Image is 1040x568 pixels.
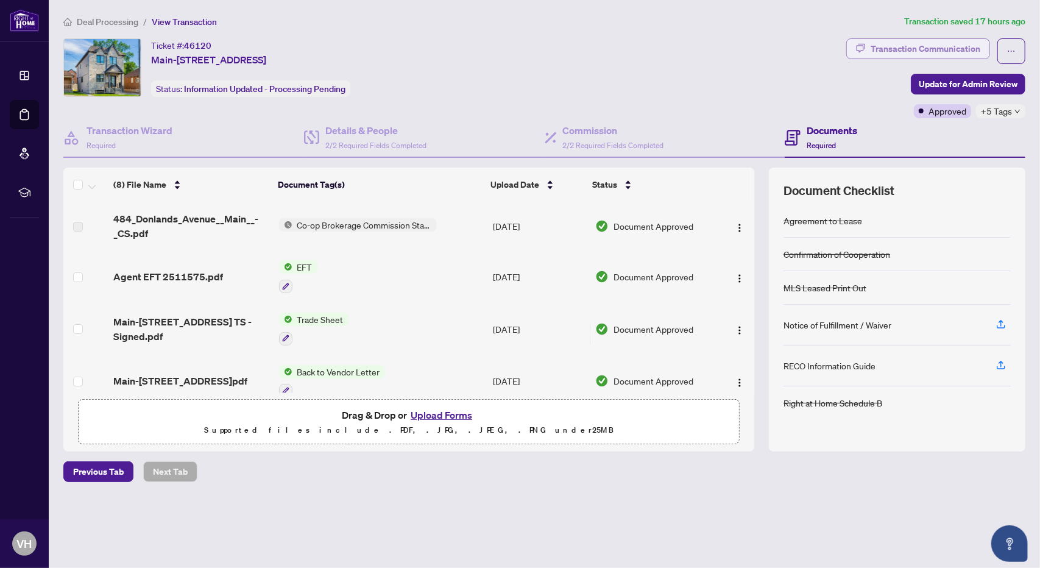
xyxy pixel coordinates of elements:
[279,260,292,274] img: Status Icon
[730,319,749,339] button: Logo
[87,141,116,150] span: Required
[488,355,590,408] td: [DATE]
[1007,47,1016,55] span: ellipsis
[17,535,32,552] span: VH
[113,314,269,344] span: Main-[STREET_ADDRESS] TS - Signed.pdf
[113,269,223,284] span: Agent EFT 2511575.pdf
[735,274,745,283] img: Logo
[113,178,166,191] span: (8) File Name
[279,313,292,326] img: Status Icon
[587,168,715,202] th: Status
[108,168,273,202] th: (8) File Name
[807,123,857,138] h4: Documents
[1014,108,1021,115] span: down
[279,313,348,346] button: Status IconTrade Sheet
[488,202,590,250] td: [DATE]
[87,123,172,138] h4: Transaction Wizard
[614,374,693,388] span: Document Approved
[981,104,1012,118] span: +5 Tags
[904,15,1025,29] article: Transaction saved 17 hours ago
[79,400,739,445] span: Drag & Drop orUpload FormsSupported files include .PDF, .JPG, .JPEG, .PNG under25MB
[279,218,437,232] button: Status IconCo-op Brokerage Commission Statement
[273,168,486,202] th: Document Tag(s)
[73,462,124,481] span: Previous Tab
[846,38,990,59] button: Transaction Communication
[784,182,894,199] span: Document Checklist
[151,38,211,52] div: Ticket #:
[152,16,217,27] span: View Transaction
[77,16,138,27] span: Deal Processing
[614,219,693,233] span: Document Approved
[292,260,317,274] span: EFT
[143,15,147,29] li: /
[279,260,317,293] button: Status IconEFT
[595,322,609,336] img: Document Status
[929,104,966,118] span: Approved
[407,407,476,423] button: Upload Forms
[184,40,211,51] span: 46120
[614,322,693,336] span: Document Approved
[730,216,749,236] button: Logo
[292,365,385,378] span: Back to Vendor Letter
[911,74,1025,94] button: Update for Admin Review
[595,219,609,233] img: Document Status
[730,371,749,391] button: Logo
[10,9,39,32] img: logo
[595,374,609,388] img: Document Status
[63,461,133,482] button: Previous Tab
[292,313,348,326] span: Trade Sheet
[784,281,866,294] div: MLS Leased Print Out
[113,374,247,388] span: Main-[STREET_ADDRESS]pdf
[784,396,882,410] div: Right at Home Schedule B
[279,365,292,378] img: Status Icon
[184,83,345,94] span: Information Updated - Processing Pending
[735,378,745,388] img: Logo
[784,359,876,372] div: RECO Information Guide
[325,141,426,150] span: 2/2 Required Fields Completed
[143,461,197,482] button: Next Tab
[784,247,890,261] div: Confirmation of Cooperation
[86,423,732,438] p: Supported files include .PDF, .JPG, .JPEG, .PNG under 25 MB
[292,218,437,232] span: Co-op Brokerage Commission Statement
[595,270,609,283] img: Document Status
[113,211,269,241] span: 484_Donlands_Avenue__Main__-_CS.pdf
[784,318,891,332] div: Notice of Fulfillment / Waiver
[488,250,590,303] td: [DATE]
[592,178,617,191] span: Status
[807,141,836,150] span: Required
[871,39,980,59] div: Transaction Communication
[735,223,745,233] img: Logo
[991,525,1028,562] button: Open asap
[563,123,664,138] h4: Commission
[488,303,590,355] td: [DATE]
[279,365,385,398] button: Status IconBack to Vendor Letter
[486,168,587,202] th: Upload Date
[151,80,350,97] div: Status:
[63,18,72,26] span: home
[342,407,476,423] span: Drag & Drop or
[325,123,426,138] h4: Details & People
[784,214,862,227] div: Agreement to Lease
[151,52,266,67] span: Main-[STREET_ADDRESS]
[614,270,693,283] span: Document Approved
[279,218,292,232] img: Status Icon
[735,325,745,335] img: Logo
[64,39,141,96] img: IMG-E12129438_1.jpg
[730,267,749,286] button: Logo
[490,178,539,191] span: Upload Date
[919,74,1017,94] span: Update for Admin Review
[563,141,664,150] span: 2/2 Required Fields Completed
